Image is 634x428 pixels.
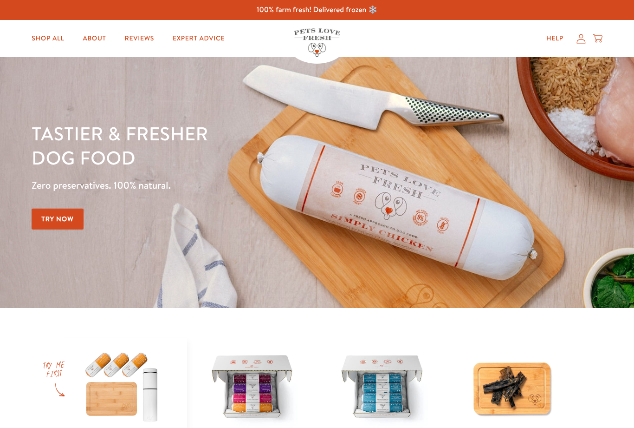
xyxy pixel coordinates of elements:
[294,28,340,57] img: Pets Love Fresh
[32,121,412,170] h1: Tastier & fresher dog food
[75,29,113,48] a: About
[539,29,571,48] a: Help
[117,29,162,48] a: Reviews
[32,177,412,194] p: Zero preservatives. 100% natural.
[32,209,84,230] a: Try Now
[24,29,71,48] a: Shop All
[165,29,232,48] a: Expert Advice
